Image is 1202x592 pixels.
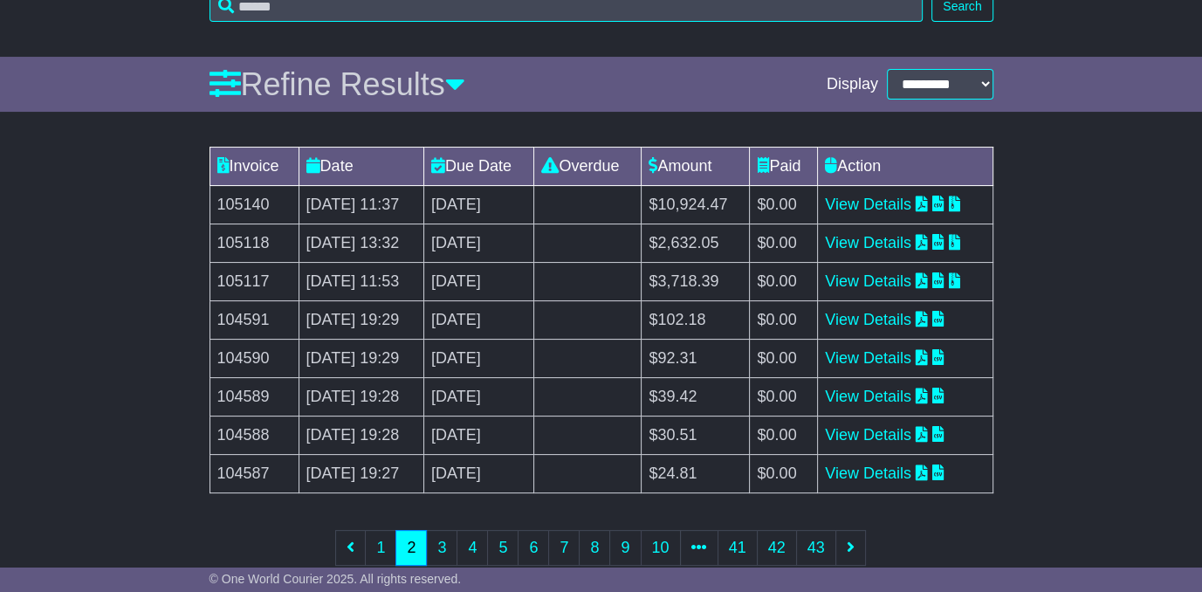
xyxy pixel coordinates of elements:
[209,572,462,586] span: © One World Courier 2025. All rights reserved.
[750,416,818,455] td: $0.00
[750,148,818,186] td: Paid
[825,272,911,290] a: View Details
[299,416,423,455] td: [DATE] 19:28
[299,455,423,493] td: [DATE] 19:27
[825,234,911,251] a: View Details
[209,340,299,378] td: 104590
[209,301,299,340] td: 104591
[423,224,533,263] td: [DATE]
[750,224,818,263] td: $0.00
[299,301,423,340] td: [DATE] 19:29
[642,416,750,455] td: $30.51
[423,148,533,186] td: Due Date
[534,148,642,186] td: Overdue
[609,530,641,566] a: 9
[299,378,423,416] td: [DATE] 19:28
[209,148,299,186] td: Invoice
[423,186,533,224] td: [DATE]
[750,263,818,301] td: $0.00
[209,416,299,455] td: 104588
[750,186,818,224] td: $0.00
[299,186,423,224] td: [DATE] 11:37
[825,196,911,213] a: View Details
[642,148,750,186] td: Amount
[718,530,758,566] a: 41
[642,263,750,301] td: $3,718.39
[642,340,750,378] td: $92.31
[642,301,750,340] td: $102.18
[487,530,519,566] a: 5
[423,378,533,416] td: [DATE]
[457,530,488,566] a: 4
[641,530,681,566] a: 10
[642,378,750,416] td: $39.42
[579,530,610,566] a: 8
[365,530,396,566] a: 1
[825,388,911,405] a: View Details
[209,378,299,416] td: 104589
[825,426,911,444] a: View Details
[757,530,797,566] a: 42
[750,340,818,378] td: $0.00
[299,224,423,263] td: [DATE] 13:32
[423,340,533,378] td: [DATE]
[825,349,911,367] a: View Details
[209,263,299,301] td: 105117
[818,148,993,186] td: Action
[299,340,423,378] td: [DATE] 19:29
[642,186,750,224] td: $10,924.47
[299,263,423,301] td: [DATE] 11:53
[299,148,423,186] td: Date
[750,378,818,416] td: $0.00
[825,465,911,482] a: View Details
[796,530,836,566] a: 43
[518,530,549,566] a: 6
[825,311,911,328] a: View Details
[423,263,533,301] td: [DATE]
[423,455,533,493] td: [DATE]
[209,66,465,102] a: Refine Results
[750,455,818,493] td: $0.00
[750,301,818,340] td: $0.00
[642,224,750,263] td: $2,632.05
[209,224,299,263] td: 105118
[426,530,457,566] a: 3
[642,455,750,493] td: $24.81
[827,75,878,94] span: Display
[423,416,533,455] td: [DATE]
[423,301,533,340] td: [DATE]
[209,186,299,224] td: 105140
[548,530,580,566] a: 7
[209,455,299,493] td: 104587
[395,530,427,566] a: 2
